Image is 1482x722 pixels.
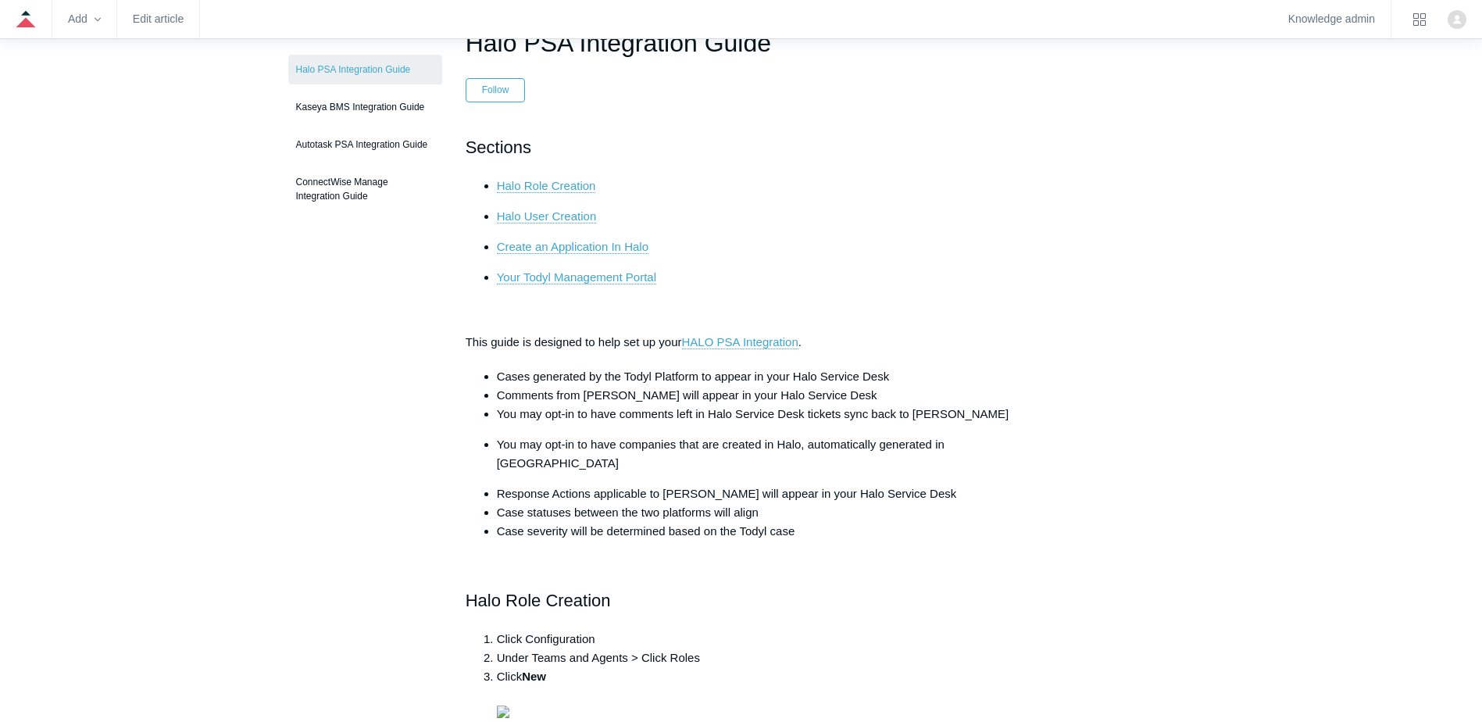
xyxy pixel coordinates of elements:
[466,134,1017,161] h2: Sections
[1288,15,1375,23] a: Knowledge admin
[497,405,1017,424] li: You may opt-in to have comments left in Halo Service Desk tickets sync back to [PERSON_NAME]
[1448,10,1466,29] zd-hc-trigger: Click your profile icon to open the profile menu
[497,386,1017,405] li: Comments from [PERSON_NAME] will appear in your Halo Service Desk
[288,167,442,211] a: ConnectWise Manage Integration Guide
[133,15,184,23] a: Edit article
[466,24,1017,62] h1: Halo PSA Integration Guide
[682,335,798,349] a: HALO PSA Integration
[497,270,656,284] a: Your Todyl Management Portal
[497,179,596,193] a: Halo Role Creation
[497,367,1017,386] li: Cases generated by the Todyl Platform to appear in your Halo Service Desk
[466,333,1017,352] p: This guide is designed to help set up your .
[288,55,442,84] a: Halo PSA Integration Guide
[497,209,597,223] a: Halo User Creation
[497,630,1017,649] li: Click Configuration
[288,130,442,159] a: Autotask PSA Integration Guide
[497,706,509,718] img: 38277682527123
[522,670,546,683] strong: New
[288,92,442,122] a: Kaseya BMS Integration Guide
[466,78,526,102] button: Follow Article
[497,503,1017,522] li: Case statuses between the two platforms will align
[1448,10,1466,29] img: user avatar
[497,522,1017,541] li: Case severity will be determined based on the Todyl case
[497,649,1017,667] li: Under Teams and Agents > Click Roles
[497,435,1017,473] p: You may opt-in to have companies that are created in Halo, automatically generated in [GEOGRAPHIC...
[497,484,1017,503] li: Response Actions applicable to [PERSON_NAME] will appear in your Halo Service Desk
[68,15,101,23] zd-hc-trigger: Add
[466,587,1017,614] h2: Halo Role Creation
[497,240,648,254] a: Create an Application In Halo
